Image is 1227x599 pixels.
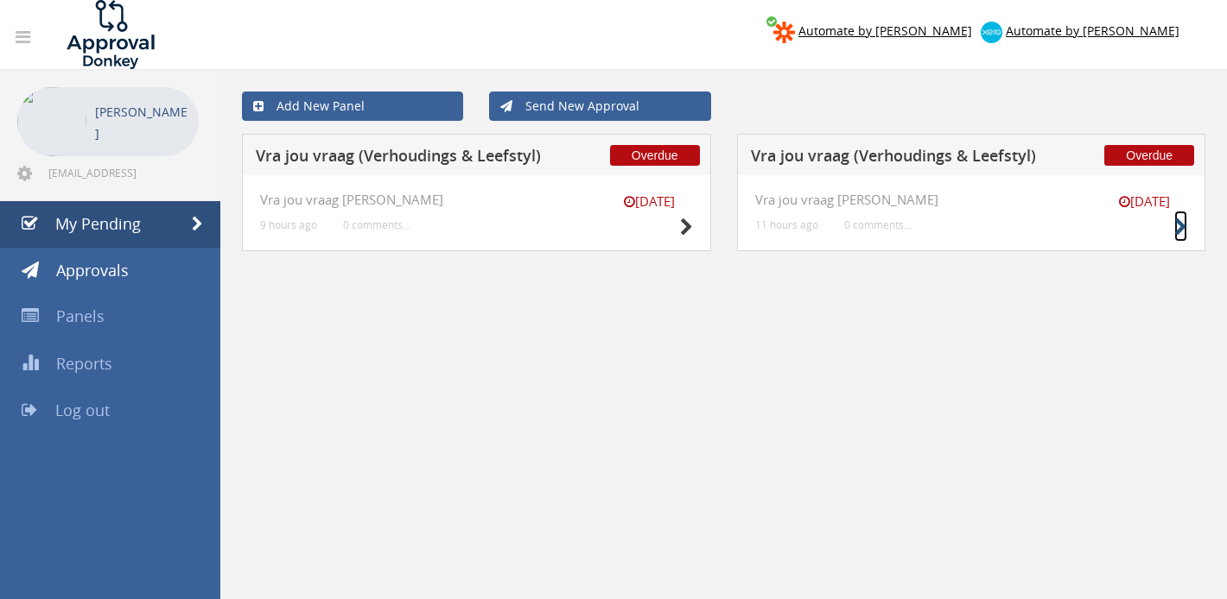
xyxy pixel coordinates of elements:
span: Automate by [PERSON_NAME] [798,22,972,39]
h5: Vra jou vraag (Verhoudings & Leefstyl) [256,148,564,169]
img: xero-logo.png [981,22,1002,43]
small: 0 comments... [343,218,410,231]
h4: Vra jou vraag [PERSON_NAME] [755,192,1188,207]
a: Send New Approval [489,91,710,121]
p: [PERSON_NAME] [95,101,190,144]
small: 0 comments... [844,218,912,231]
span: Automate by [PERSON_NAME] [1006,22,1179,39]
small: 11 hours ago [755,218,818,231]
span: Approvals [56,260,129,281]
span: Log out [55,400,110,420]
span: [EMAIL_ADDRESS][DOMAIN_NAME] [48,166,195,180]
small: [DATE] [1101,192,1187,211]
span: Panels [56,306,105,326]
span: Overdue [1104,145,1194,166]
img: zapier-logomark.png [773,22,795,43]
span: Overdue [610,145,700,166]
h4: Vra jou vraag [PERSON_NAME] [260,192,693,207]
span: Reports [56,353,112,374]
small: [DATE] [607,192,693,211]
small: 9 hours ago [260,218,317,231]
h5: Vra jou vraag (Verhoudings & Leefstyl) [751,148,1059,169]
span: My Pending [55,213,141,234]
a: Add New Panel [242,91,463,121]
